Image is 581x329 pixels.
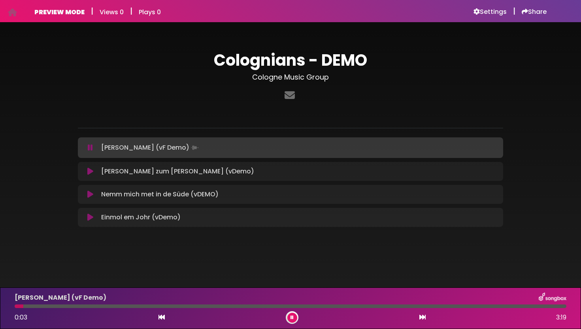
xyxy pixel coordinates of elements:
[78,73,503,82] h3: Cologne Music Group
[101,213,181,222] p: Einmol em Johr (vDemo)
[78,51,503,70] h1: Colognians - DEMO
[100,8,124,16] h6: Views 0
[101,142,200,153] p: [PERSON_NAME] (vF Demo)
[101,190,219,199] p: Nemm mich met in de Süde (vDEMO)
[91,6,93,16] h5: |
[189,142,200,153] img: waveform4.gif
[34,8,85,16] h6: PREVIEW MODE
[513,6,515,16] h5: |
[473,8,507,16] a: Settings
[101,167,254,176] p: [PERSON_NAME] zum [PERSON_NAME] (vDemo)
[139,8,161,16] h6: Plays 0
[130,6,132,16] h5: |
[522,8,547,16] a: Share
